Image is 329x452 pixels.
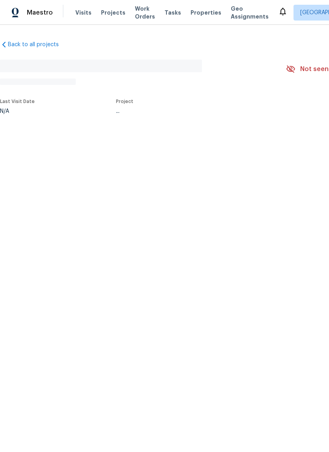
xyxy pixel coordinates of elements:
[191,9,221,17] span: Properties
[164,10,181,15] span: Tasks
[231,5,269,21] span: Geo Assignments
[27,9,53,17] span: Maestro
[116,99,133,104] span: Project
[75,9,92,17] span: Visits
[116,109,267,114] div: ...
[135,5,155,21] span: Work Orders
[101,9,125,17] span: Projects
